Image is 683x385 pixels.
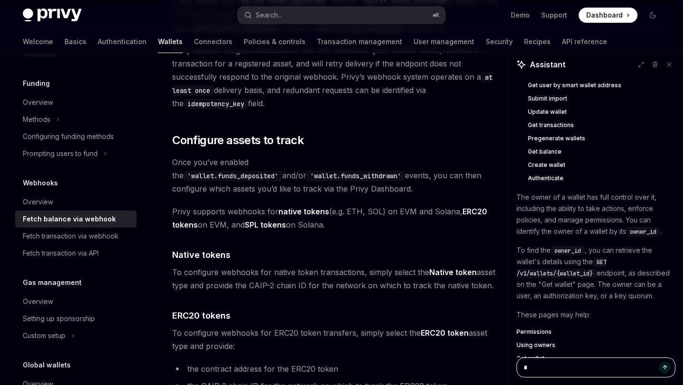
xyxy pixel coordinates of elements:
a: Fetch balance via webhook [15,211,137,228]
span: Dashboard [586,10,623,20]
span: Privy supports webhooks for (e.g. ETH, SOL) on EVM and Solana, on EVM, and on Solana. [172,205,499,231]
code: 'wallet.funds_deposited' [184,171,282,181]
p: To find the , you can retrieve the wallet's details using the endpoint, as described on the "Get ... [517,245,675,302]
a: Create wallet [528,159,675,171]
a: Dashboard [579,8,637,23]
div: Prompting users to fund [23,148,98,159]
div: Methods [23,114,50,125]
button: Open search [238,7,445,24]
a: Overview [15,193,137,211]
p: These pages may help: [517,309,675,321]
span: Update wallet [528,108,567,116]
a: Submit import [528,93,675,104]
button: Toggle Methods section [15,111,137,128]
a: Permissions [517,328,675,336]
a: Security [486,30,513,53]
strong: Native token [429,267,477,277]
div: Custom setup [23,330,65,341]
a: Get transactions [528,119,675,131]
strong: SPL tokens [245,220,286,229]
span: Assistant [530,59,565,70]
textarea: Ask a question... [517,357,675,377]
div: Overview [23,196,53,208]
button: Toggle Custom setup section [15,327,137,344]
span: Configure assets to track [172,133,304,148]
a: API reference [562,30,607,53]
p: The owner of a wallet has full control over it, including the ability to take actions, enforce po... [517,192,675,237]
span: Privy will emit a signed webhook to this URL whenever your wallets sends/receives a transaction f... [172,44,499,110]
div: Configuring funding methods [23,131,114,142]
span: Get transactions [528,121,574,129]
span: owner_id [554,247,581,255]
div: Overview [23,97,53,108]
span: Using owners [517,341,555,349]
a: Connectors [194,30,232,53]
span: To configure webhooks for ERC20 token transfers, simply select the asset type and provide: [172,326,499,353]
button: Send message [659,362,671,373]
a: Welcome [23,30,53,53]
a: Configuring funding methods [15,128,137,145]
a: Policies & controls [244,30,305,53]
code: 'wallet.funds_withdrawn' [306,171,405,181]
a: User management [414,30,474,53]
a: Get balance [528,146,675,157]
span: To configure webhooks for native token transactions, simply select the asset type and provide the... [172,266,499,292]
a: Pregenerate wallets [528,133,675,144]
div: Fetch transaction via webhook [23,230,119,242]
span: ERC20 tokens [172,309,231,322]
strong: ERC20 token [421,328,469,338]
div: Fetch transaction via API [23,247,99,259]
div: Overview [23,296,53,307]
span: Once you’ve enabled the and/or events, you can then configure which assets you’d like to track vi... [172,156,499,195]
a: Setting up sponsorship [15,310,137,327]
span: ⌘ K [433,11,440,19]
span: GET /v1/wallets/{wallet_id} [517,258,607,277]
div: Search... [256,9,282,21]
strong: native tokens [278,207,329,216]
a: Fetch transaction via API [15,245,137,262]
span: Get balance [528,148,562,156]
a: Transaction management [317,30,402,53]
a: Get wallet [517,355,675,362]
a: Overview [15,94,137,111]
span: Submit import [528,95,567,102]
span: Permissions [517,328,552,336]
a: Overview [15,293,137,310]
a: Recipes [524,30,551,53]
span: Get user by smart wallet address [528,82,621,89]
div: Fetch balance via webhook [23,213,116,225]
span: owner_id [630,228,656,236]
a: Fetch transaction via webhook [15,228,137,245]
h5: Funding [23,78,50,89]
a: Get user by smart wallet address [528,80,675,91]
span: Get wallet [517,355,545,362]
h5: Global wallets [23,359,71,371]
a: Authenticate [528,173,675,184]
span: Native tokens [172,248,231,261]
a: Support [541,10,567,20]
h5: Gas management [23,277,82,288]
span: Pregenerate wallets [528,135,585,142]
button: Toggle dark mode [645,8,660,23]
div: Setting up sponsorship [23,313,95,324]
h5: Webhooks [23,177,58,189]
span: Authenticate [528,174,563,182]
a: Update wallet [528,106,675,118]
a: Demo [511,10,530,20]
a: Authentication [98,30,147,53]
img: dark logo [23,9,82,22]
a: Wallets [158,30,183,53]
span: Create wallet [528,161,565,169]
a: Using owners [517,341,675,349]
button: Toggle Prompting users to fund section [15,145,137,162]
a: Basics [65,30,86,53]
code: idempotency_key [184,99,248,109]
